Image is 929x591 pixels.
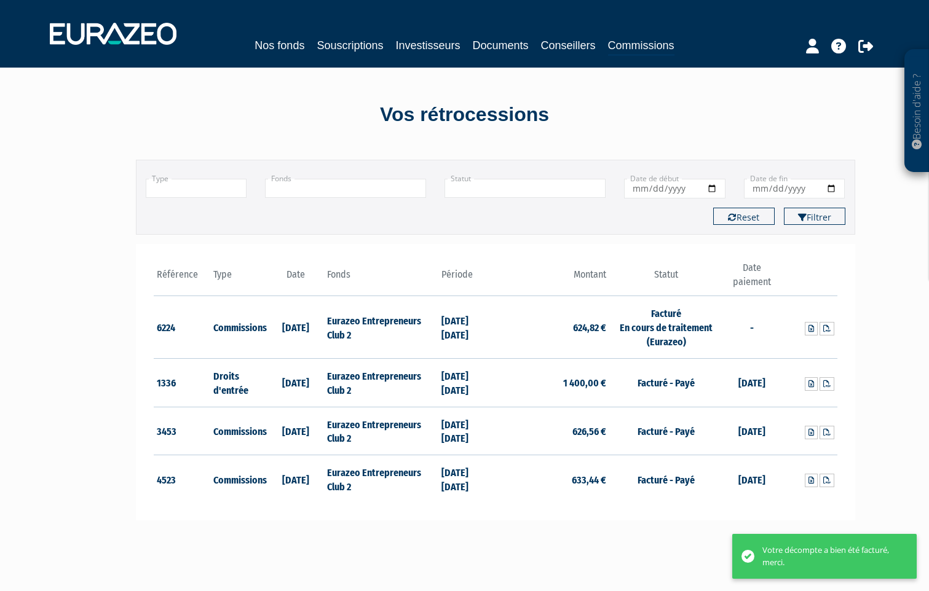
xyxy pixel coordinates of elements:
[114,101,815,129] div: Vos rétrocessions
[317,37,383,54] a: Souscriptions
[473,37,529,54] a: Documents
[324,455,438,503] td: Eurazeo Entrepreneurs Club 2
[210,455,267,503] td: Commissions
[609,296,723,359] td: Facturé En cours de traitement (Eurazeo)
[609,455,723,503] td: Facturé - Payé
[609,261,723,296] th: Statut
[210,296,267,359] td: Commissions
[154,407,211,455] td: 3453
[210,358,267,407] td: Droits d'entrée
[723,296,780,359] td: -
[496,455,609,503] td: 633,44 €
[324,407,438,455] td: Eurazeo Entrepreneurs Club 2
[723,261,780,296] th: Date paiement
[496,358,609,407] td: 1 400,00 €
[496,296,609,359] td: 624,82 €
[541,37,596,54] a: Conseillers
[723,358,780,407] td: [DATE]
[324,261,438,296] th: Fonds
[608,37,674,56] a: Commissions
[267,261,325,296] th: Date
[438,358,496,407] td: [DATE] [DATE]
[267,296,325,359] td: [DATE]
[438,455,496,503] td: [DATE] [DATE]
[438,261,496,296] th: Période
[609,358,723,407] td: Facturé - Payé
[723,455,780,503] td: [DATE]
[395,37,460,54] a: Investisseurs
[255,37,304,54] a: Nos fonds
[324,358,438,407] td: Eurazeo Entrepreneurs Club 2
[50,23,176,45] img: 1732889491-logotype_eurazeo_blanc_rvb.png
[438,296,496,359] td: [DATE] [DATE]
[267,455,325,503] td: [DATE]
[784,208,845,225] button: Filtrer
[154,358,211,407] td: 1336
[496,261,609,296] th: Montant
[438,407,496,455] td: [DATE] [DATE]
[210,261,267,296] th: Type
[210,407,267,455] td: Commissions
[267,407,325,455] td: [DATE]
[267,358,325,407] td: [DATE]
[762,544,898,568] div: Votre décompte a bien été facturé, merci.
[723,407,780,455] td: [DATE]
[324,296,438,359] td: Eurazeo Entrepreneurs Club 2
[154,296,211,359] td: 6224
[910,56,924,166] p: Besoin d'aide ?
[154,455,211,503] td: 4523
[609,407,723,455] td: Facturé - Payé
[496,407,609,455] td: 626,56 €
[154,261,211,296] th: Référence
[713,208,775,225] button: Reset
